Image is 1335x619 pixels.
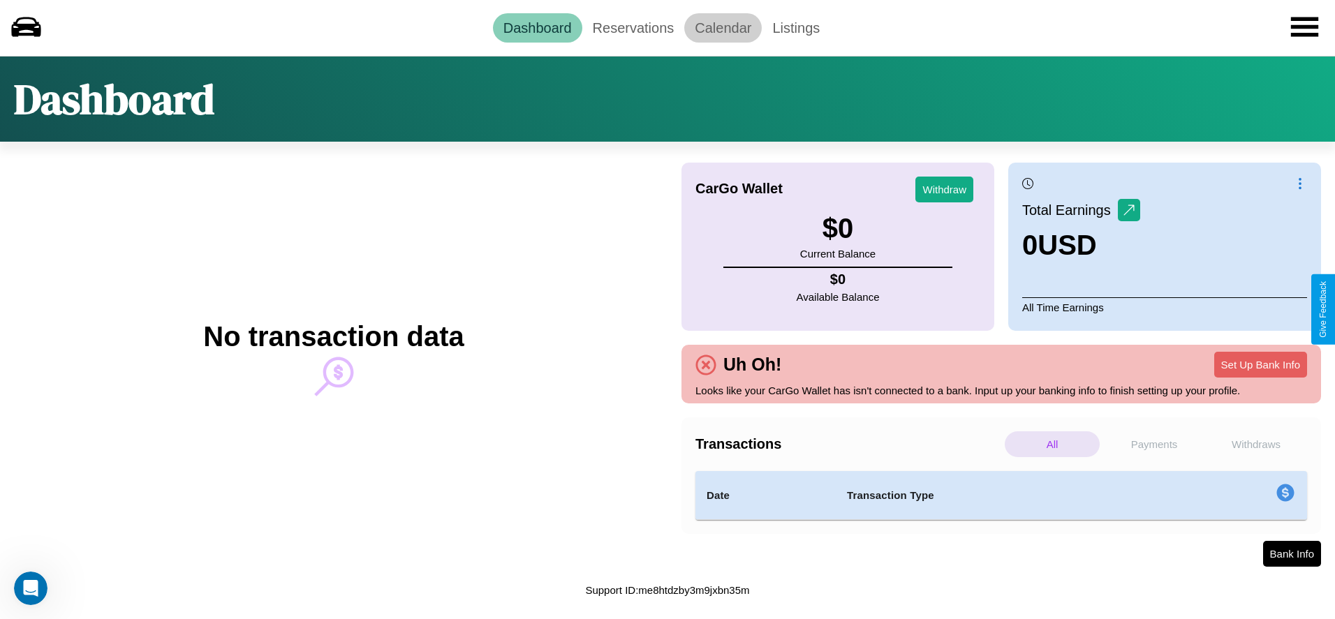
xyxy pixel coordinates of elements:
[695,471,1307,520] table: simple table
[716,355,788,375] h4: Uh Oh!
[1263,541,1321,567] button: Bank Info
[1214,352,1307,378] button: Set Up Bank Info
[493,13,582,43] a: Dashboard
[797,271,880,288] h4: $ 0
[915,177,973,202] button: Withdraw
[800,244,876,263] p: Current Balance
[695,436,1001,452] h4: Transactions
[1022,297,1307,317] p: All Time Earnings
[762,13,830,43] a: Listings
[203,321,464,352] h2: No transaction data
[582,13,685,43] a: Reservations
[695,181,783,197] h4: CarGo Wallet
[684,13,762,43] a: Calendar
[585,581,749,599] p: Support ID: me8htdzby3m9jxbn35m
[1005,431,1100,457] p: All
[1107,431,1202,457] p: Payments
[1209,431,1304,457] p: Withdraws
[1022,230,1140,261] h3: 0 USD
[1022,197,1118,223] p: Total Earnings
[797,288,880,306] p: Available Balance
[695,381,1307,400] p: Looks like your CarGo Wallet has isn't connected to a bank. Input up your banking info to finish ...
[14,70,214,128] h1: Dashboard
[14,572,47,605] iframe: Intercom live chat
[800,213,876,244] h3: $ 0
[707,487,825,504] h4: Date
[1318,281,1328,338] div: Give Feedback
[847,487,1163,504] h4: Transaction Type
